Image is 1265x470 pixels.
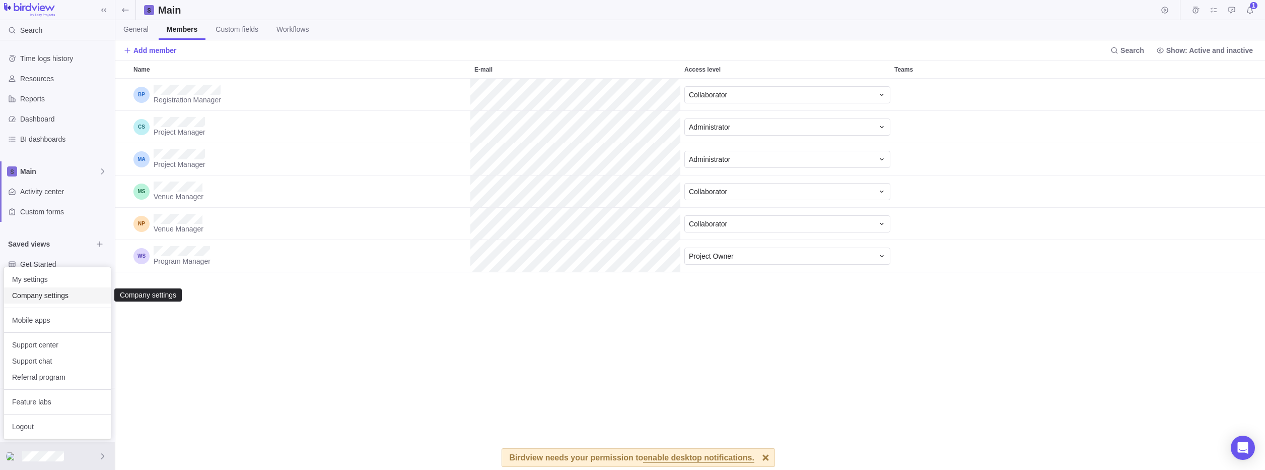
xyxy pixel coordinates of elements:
[4,312,111,328] a: Mobile apps
[12,340,103,350] span: Support center
[12,290,103,301] span: Company settings
[4,271,111,287] a: My settings
[12,422,103,432] span: Logout
[4,394,111,410] a: Feature labs
[12,397,103,407] span: Feature labs
[119,291,177,299] div: Company settings
[12,372,103,382] span: Referral program
[12,315,103,325] span: Mobile apps
[4,287,111,304] a: Company settings
[12,356,103,366] span: Support chat
[6,452,18,460] img: Show
[4,337,111,353] a: Support center
[4,353,111,369] a: Support chat
[6,450,18,462] div: Madlen Adler
[4,369,111,385] a: Referral program
[4,419,111,435] a: Logout
[12,274,103,284] span: My settings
